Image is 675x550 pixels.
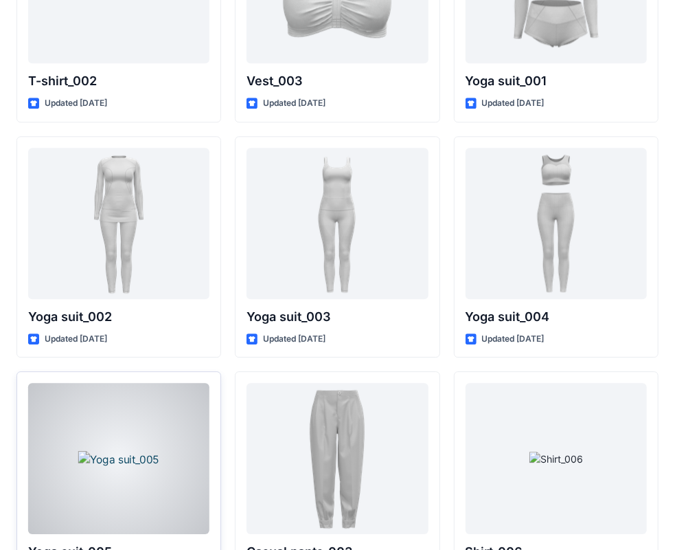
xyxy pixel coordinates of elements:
[482,332,545,346] p: Updated [DATE]
[45,96,107,111] p: Updated [DATE]
[247,148,428,299] a: Yoga suit_003
[263,96,325,111] p: Updated [DATE]
[247,307,428,327] p: Yoga suit_003
[28,383,209,534] a: Yoga suit_005
[482,96,545,111] p: Updated [DATE]
[45,332,107,346] p: Updated [DATE]
[28,307,209,327] p: Yoga suit_002
[28,71,209,91] p: T-shirt_002
[247,383,428,534] a: Casual pants_003
[466,383,647,534] a: Shirt_006
[466,71,647,91] p: Yoga suit_001
[263,332,325,346] p: Updated [DATE]
[466,307,647,327] p: Yoga suit_004
[466,148,647,299] a: Yoga suit_004
[247,71,428,91] p: Vest_003
[28,148,209,299] a: Yoga suit_002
